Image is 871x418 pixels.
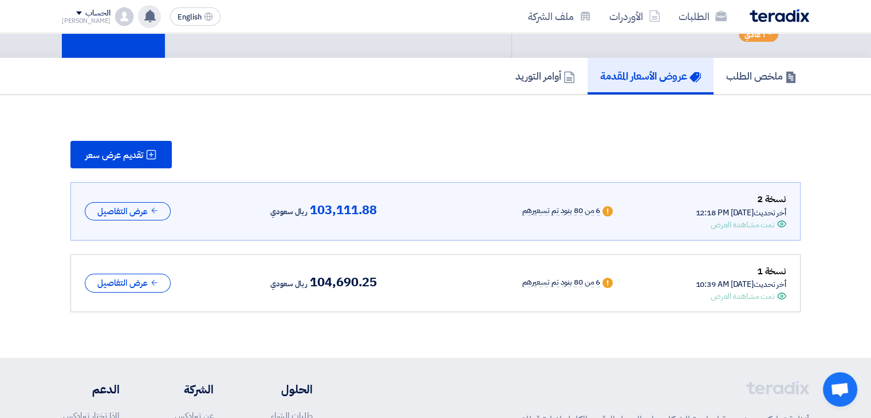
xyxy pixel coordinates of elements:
h5: عروض الأسعار المقدمة [600,69,701,82]
h5: أوامر التوريد [515,69,575,82]
span: تقديم عرض سعر [85,151,143,160]
span: ريال سعودي [270,205,308,219]
div: 6 من 80 بنود تم تسعيرهم [522,278,600,287]
img: Teradix logo [750,9,809,22]
a: ملف الشركة [519,3,600,30]
span: ريال سعودي [270,277,308,291]
button: عرض التفاصيل [85,202,171,221]
div: 6 من 80 بنود تم تسعيرهم [522,207,600,216]
span: 103,111.88 [310,203,377,217]
div: أخر تحديث [DATE] 10:39 AM [695,278,786,290]
a: الأوردرات [600,3,669,30]
span: عادي [744,29,760,40]
a: الطلبات [669,3,736,30]
li: الدعم [62,381,120,398]
div: نسخة 2 [695,192,786,207]
span: English [178,13,202,21]
div: أخر تحديث [DATE] 12:18 PM [695,207,786,219]
div: نسخة 1 [695,264,786,279]
li: الشركة [154,381,214,398]
a: ملخص الطلب [714,58,809,94]
a: أوامر التوريد [503,58,588,94]
div: تمت مشاهدة العرض [711,290,775,302]
div: Open chat [823,372,857,407]
button: تقديم عرض سعر [70,141,172,168]
div: تمت مشاهدة العرض [711,219,775,231]
button: عرض التفاصيل [85,274,171,293]
a: عروض الأسعار المقدمة [588,58,714,94]
img: profile_test.png [115,7,133,26]
div: الحساب [85,9,110,18]
h5: ملخص الطلب [726,69,797,82]
button: English [170,7,220,26]
li: الحلول [248,381,313,398]
div: [PERSON_NAME] [62,18,111,24]
span: 104,690.25 [310,275,377,289]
